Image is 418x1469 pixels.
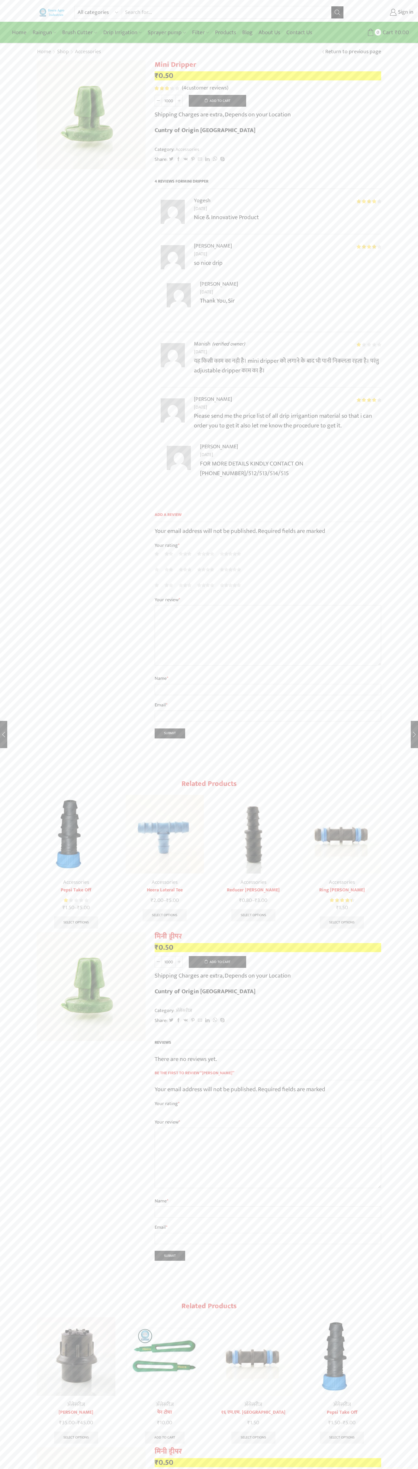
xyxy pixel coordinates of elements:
nav: Breadcrumb [37,48,101,56]
div: Rated 1 out of 5 [357,342,381,347]
label: Your review [155,596,381,604]
a: [PERSON_NAME] [37,1409,115,1416]
a: 5 of 5 stars [220,582,241,589]
a: Pepsi Take Off [37,887,115,894]
time: [DATE] [194,250,381,258]
div: 2 / 10 [122,792,208,925]
a: 3 of 5 stars [179,550,191,557]
span: ₹ [155,1456,159,1469]
a: अ‍ॅसेसरीज [244,1400,262,1409]
bdi: 0.50 [155,70,173,82]
a: Add to cart: “पेन टोचा” [145,1432,185,1444]
a: (4customer reviews) [182,84,228,92]
a: Reducer [PERSON_NAME] [214,887,293,894]
a: Brush Cutter [59,25,100,40]
a: Blog [239,25,256,40]
bdi: 5.00 [77,903,90,912]
span: – [37,904,115,912]
p: Piease send me the price list of all drip irrigantion material so that i can order you to get it ... [194,411,381,430]
span: Rated out of 5 based on customer ratings [155,86,171,90]
a: Select options for “फ्लश व्हाॅल्व” [54,1432,98,1444]
a: 2 of 5 stars [165,582,173,589]
div: 3 / 10 [211,792,296,925]
bdi: 1.50 [328,1418,340,1427]
div: Rated 3.25 out of 5 [155,86,179,90]
span: ₹ [247,1418,250,1427]
p: Shipping Charges are extra, Depends on your Location [155,971,291,981]
label: Email [155,701,381,709]
a: Ring [PERSON_NAME] [303,887,381,894]
p: Thank You, Sir [200,296,381,306]
span: Share: [155,156,168,163]
a: Raingun [30,25,59,40]
input: Product quantity [162,95,175,106]
p: FOR MORE DETAILS KINDLY CONTACT ON [PHONE_NUMBER]/512/513/514/515 [200,459,381,478]
a: Select options for “Reducer Joiner” [231,909,275,921]
input: Product quantity [162,956,175,968]
bdi: 1.50 [63,903,74,912]
span: ₹ [328,1418,331,1427]
div: 4 / 10 [299,792,385,932]
div: 3 / 10 [211,1314,296,1447]
button: Search button [331,6,343,18]
div: 1 / 10 [33,1314,119,1447]
label: Name [155,675,381,683]
a: 2 of 5 stars [165,566,173,573]
img: Reducer Joiner [214,795,293,874]
time: [DATE] [200,451,381,459]
span: Rated out of 5 [357,342,362,347]
a: Accessories [75,48,101,56]
span: Sign in [397,8,413,16]
label: Your rating [155,1100,381,1107]
a: Accessories [240,878,266,887]
img: PEN TOCHA [126,1317,204,1396]
button: Add to cart [189,95,246,107]
span: ₹ [77,1418,80,1427]
span: ₹ [343,1418,346,1427]
a: 0 Cart ₹0.00 [350,27,409,38]
a: Sign in [353,7,413,18]
span: ₹ [77,903,80,912]
a: 4 of 5 stars [197,550,214,557]
span: ₹ [239,896,242,905]
bdi: 1.50 [336,903,348,912]
span: ₹ [255,896,257,905]
a: Products [212,25,239,40]
a: 2 of 5 stars [165,550,173,557]
a: Home [9,25,30,40]
span: Your email address will not be published. Required fields are marked [155,1084,325,1094]
h1: Mini Dripper [155,60,381,69]
a: अ‍ॅसेसरीज [333,1400,351,1409]
input: Search for... [122,6,331,18]
div: Rated 4.50 out of 5 [330,897,354,903]
div: Rated 4 out of 5 [357,245,381,249]
span: ₹ [59,1418,62,1427]
a: Sprayer pump [145,25,189,40]
time: [DATE] [194,404,381,411]
input: Submit [155,728,185,738]
span: ₹ [336,903,339,912]
span: Share: [155,1017,168,1024]
a: Select options for “Pepsi Take Off” [320,1432,364,1444]
p: so nice drip [194,258,381,268]
bdi: 1.50 [247,1418,259,1427]
span: Rated out of 5 [357,199,376,203]
bdi: 0.00 [395,28,409,37]
bdi: 5.00 [166,896,179,905]
a: Accessories [329,878,355,887]
label: Your review [155,1118,381,1126]
bdi: 0.50 [155,941,173,954]
a: 1 of 5 stars [155,566,159,573]
a: Filter [189,25,212,40]
span: Rated out of 5 [357,398,376,402]
span: Be the first to review “[PERSON_NAME]” [155,1070,381,1081]
span: Related products [182,778,237,790]
a: 4 of 5 stars [197,566,214,573]
strong: [PERSON_NAME] [200,442,238,451]
span: – [126,897,204,905]
div: 2 / 10 [122,1314,208,1447]
a: १६ एम.एम. [GEOGRAPHIC_DATA] [214,1409,293,1416]
b: Cuntry of Origin [GEOGRAPHIC_DATA] [155,125,256,135]
input: Submit [155,1251,185,1261]
h2: Reviews [155,1039,381,1050]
